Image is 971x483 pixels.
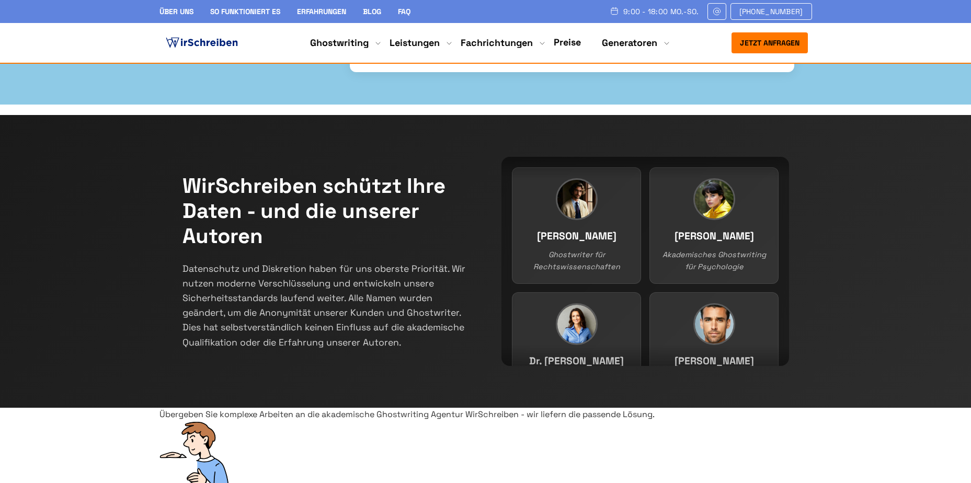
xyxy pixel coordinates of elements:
a: Ghostwriting [310,37,369,49]
a: Generatoren [602,37,657,49]
div: Team members continuous slider [501,157,789,366]
img: logo ghostwriter-österreich [164,35,240,51]
button: Jetzt anfragen [732,32,808,53]
a: So funktioniert es [210,7,280,16]
p: Datenschutz und Diskretion haben für uns oberste Priorität. Wir nutzen moderne Verschlüsselung un... [182,261,470,350]
a: Erfahrungen [297,7,346,16]
span: [PHONE_NUMBER] [739,7,803,16]
a: Leistungen [390,37,440,49]
span: 9:00 - 18:00 Mo.-So. [623,7,699,16]
h3: [PERSON_NAME] [660,353,768,370]
a: FAQ [398,7,410,16]
h3: [PERSON_NAME] [523,228,630,245]
a: Über uns [159,7,193,16]
a: Blog [363,7,381,16]
h3: [PERSON_NAME] [660,228,768,245]
a: Preise [554,36,581,48]
h2: WirSchreiben schützt Ihre Daten - und die unserer Autoren [182,174,470,249]
div: Übergeben Sie komplexe Arbeiten an die akademische Ghostwriting Agentur WirSchreiben - wir liefer... [159,408,812,421]
img: Email [712,7,722,16]
img: Schedule [610,7,619,15]
h3: Dr. [PERSON_NAME] [523,353,630,370]
a: [PHONE_NUMBER] [730,3,812,20]
a: Fachrichtungen [461,37,533,49]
